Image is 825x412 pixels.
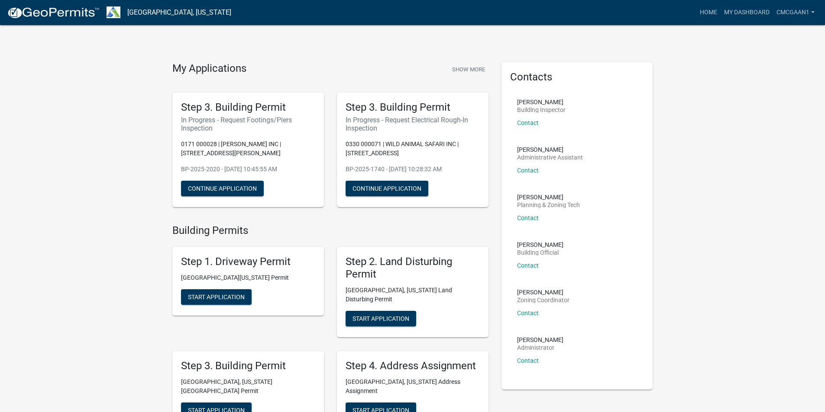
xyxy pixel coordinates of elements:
h5: Step 3. Building Permit [346,101,480,114]
p: [GEOGRAPHIC_DATA][US_STATE] Permit [181,273,315,282]
h5: Step 3. Building Permit [181,360,315,372]
a: Home [696,4,721,21]
h4: My Applications [172,62,246,75]
button: Start Application [181,289,252,305]
p: [PERSON_NAME] [517,242,563,248]
a: Contact [517,262,539,269]
p: [PERSON_NAME] [517,147,583,153]
h4: Building Permits [172,224,489,237]
a: Contact [517,167,539,174]
p: [PERSON_NAME] [517,99,566,105]
h5: Step 4. Address Assignment [346,360,480,372]
span: Start Application [353,315,409,322]
p: BP-2025-1740 - [DATE] 10:28:32 AM [346,165,480,174]
a: [GEOGRAPHIC_DATA], [US_STATE] [127,5,231,20]
a: Contact [517,357,539,364]
p: [PERSON_NAME] [517,194,580,200]
h5: Contacts [510,71,644,83]
p: 0330 000071 | WILD ANIMAL SAFARI INC | [STREET_ADDRESS] [346,140,480,158]
img: Troup County, Georgia [107,6,120,18]
a: Contact [517,310,539,316]
button: Continue Application [181,181,264,196]
h5: Step 1. Driveway Permit [181,256,315,268]
a: Contact [517,119,539,126]
p: [PERSON_NAME] [517,337,563,343]
p: Building Official [517,249,563,256]
a: Contact [517,214,539,221]
h6: In Progress - Request Footings/Piers Inspection [181,116,315,132]
a: My Dashboard [721,4,773,21]
button: Continue Application [346,181,428,196]
p: [GEOGRAPHIC_DATA], [US_STATE][GEOGRAPHIC_DATA] Permit [181,377,315,396]
button: Show More [449,62,489,77]
h6: In Progress - Request Electrical Rough-In Inspection [346,116,480,132]
p: BP-2025-2020 - [DATE] 10:45:55 AM [181,165,315,174]
h5: Step 3. Building Permit [181,101,315,114]
p: Building Inspector [517,107,566,113]
p: [GEOGRAPHIC_DATA], [US_STATE] Land Disturbing Permit [346,286,480,304]
button: Start Application [346,311,416,326]
p: [GEOGRAPHIC_DATA], [US_STATE] Address Assignment [346,377,480,396]
p: Administrative Assistant [517,154,583,160]
p: Planning & Zoning Tech [517,202,580,208]
p: 0171 000028 | [PERSON_NAME] INC | [STREET_ADDRESS][PERSON_NAME] [181,140,315,158]
p: Zoning Coordinator [517,297,569,303]
p: Administrator [517,345,563,351]
a: cmcgaan1 [773,4,818,21]
h5: Step 2. Land Disturbing Permit [346,256,480,281]
p: [PERSON_NAME] [517,289,569,295]
span: Start Application [188,294,245,300]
